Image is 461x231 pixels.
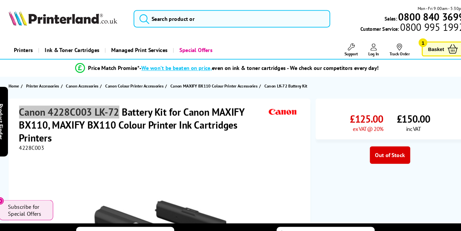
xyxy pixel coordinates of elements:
a: Compare Products [269,216,362,228]
b: 0800 840 3699 [384,10,447,22]
a: Support [333,41,346,54]
a: Managed Print Services [105,39,170,56]
a: Log In [356,41,366,54]
a: Printer Accessories [30,78,64,85]
span: Mon - Fri 9:00am - 5:30pm [403,5,447,11]
li: modal_Promise [3,59,439,71]
span: Subscribe for Special Offers [13,193,50,206]
span: Product Finder [3,98,10,133]
span: Ink & Toner Cartridges [48,39,100,56]
a: Track Order [376,41,395,54]
a: Recently Viewed (1) [78,216,171,228]
h1: Canon 4228C003 LK-72 Battery Kit for Canon MAXIFY BX110, MAXIFY BX110 Colour Printer Ink Cartridg... [24,100,259,137]
span: £150.00 [383,107,415,119]
a: Special Offers [170,39,213,56]
span: Recently Viewed (1) [82,219,170,225]
span: Home [14,78,24,85]
a: Canon MAXIFY BX110 Colour Printer Accessories [168,78,252,85]
a: Canon LK-72 Battery Kit [257,78,300,85]
span: Canon Colour Printer Accessories [106,78,161,85]
div: - even on ink & toner cartridges - We check our competitors every day! [138,61,366,68]
span: Support [333,49,346,54]
span: 0800 995 1992 [385,23,447,29]
a: Canon Accessories [69,78,101,85]
span: 1 [404,36,412,45]
span: inc VAT [392,119,406,126]
div: Out of Stock [357,139,396,156]
span: 4228C003 [24,137,48,144]
span: Sales: [371,15,383,21]
span: Compare Products [280,219,360,225]
img: Canon [259,100,290,113]
span: Canon LK-72 Battery Kit [257,78,298,85]
span: Basket [413,42,428,51]
a: Home [14,78,25,85]
a: Printers [14,39,42,56]
span: £125.00 [338,107,370,119]
span: Printer Accessories [30,78,62,85]
button: Close [2,187,10,195]
span: Customer Service: [348,23,447,30]
img: Printerland Logo [14,10,117,25]
a: Printerland Logo [14,10,124,26]
span: Canon MAXIFY BX110 Colour Printer Accessories [168,78,251,85]
span: Log In [356,49,366,54]
a: 0800 840 3699 [383,13,447,19]
span: We won’t be beaten on price, [140,61,207,68]
span: ex VAT @ 20% [341,119,370,126]
a: Canon Colour Printer Accessories [106,78,163,85]
a: Ink & Toner Cartridges [42,39,105,56]
span: Canon Accessories [69,78,99,85]
span: Price Match Promise* [90,61,138,68]
input: Search product or [133,10,320,26]
a: Basket 1 [407,39,447,54]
